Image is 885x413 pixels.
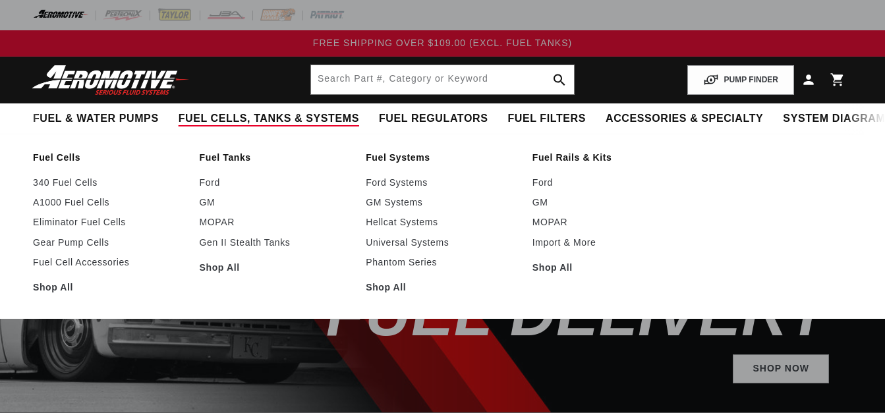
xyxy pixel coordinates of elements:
[33,236,186,248] a: Gear Pump Cells
[366,281,519,293] a: Shop All
[200,216,353,228] a: MOPAR
[311,65,574,94] input: Search by Part Number, Category or Keyword
[33,177,186,188] a: 340 Fuel Cells
[532,196,686,208] a: GM
[28,65,193,96] img: Aeromotive
[366,216,519,228] a: Hellcat Systems
[532,216,686,228] a: MOPAR
[33,112,159,126] span: Fuel & Water Pumps
[498,103,596,134] summary: Fuel Filters
[606,112,763,126] span: Accessories & Specialty
[366,256,519,268] a: Phantom Series
[532,151,686,163] a: Fuel Rails & Kits
[733,354,829,384] a: Shop Now
[366,151,519,163] a: Fuel Systems
[366,236,519,248] a: Universal Systems
[200,151,353,163] a: Fuel Tanks
[266,175,829,341] h2: SHOP BEST SELLING FUEL DELIVERY
[366,196,519,208] a: GM Systems
[33,196,186,208] a: A1000 Fuel Cells
[532,236,686,248] a: Import & More
[33,281,186,293] a: Shop All
[200,177,353,188] a: Ford
[313,38,572,48] span: FREE SHIPPING OVER $109.00 (EXCL. FUEL TANKS)
[169,103,369,134] summary: Fuel Cells, Tanks & Systems
[23,103,169,134] summary: Fuel & Water Pumps
[33,151,186,163] a: Fuel Cells
[532,177,686,188] a: Ford
[532,262,686,273] a: Shop All
[366,177,519,188] a: Ford Systems
[200,196,353,208] a: GM
[687,65,794,95] button: PUMP FINDER
[545,65,574,94] button: search button
[200,262,353,273] a: Shop All
[33,216,186,228] a: Eliminator Fuel Cells
[369,103,498,134] summary: Fuel Regulators
[179,112,359,126] span: Fuel Cells, Tanks & Systems
[596,103,773,134] summary: Accessories & Specialty
[200,236,353,248] a: Gen II Stealth Tanks
[33,256,186,268] a: Fuel Cell Accessories
[379,112,488,126] span: Fuel Regulators
[507,112,586,126] span: Fuel Filters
